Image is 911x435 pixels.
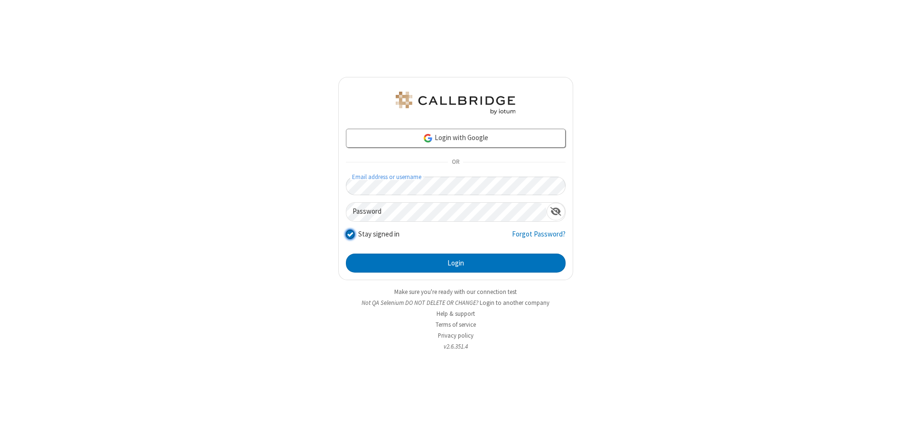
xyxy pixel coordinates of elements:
a: Login with Google [346,129,566,148]
input: Email address or username [346,177,566,195]
a: Terms of service [436,321,476,329]
img: google-icon.png [423,133,433,143]
label: Stay signed in [358,229,400,240]
img: QA Selenium DO NOT DELETE OR CHANGE [394,92,517,114]
a: Privacy policy [438,331,474,340]
a: Help & support [437,310,475,318]
span: OR [448,156,463,169]
button: Login to another company [480,298,549,307]
a: Forgot Password? [512,229,566,247]
input: Password [346,203,547,221]
button: Login [346,254,566,273]
li: Not QA Selenium DO NOT DELETE OR CHANGE? [338,298,573,307]
a: Make sure you're ready with our connection test [394,288,517,296]
div: Show password [547,203,565,220]
li: v2.6.351.4 [338,342,573,351]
